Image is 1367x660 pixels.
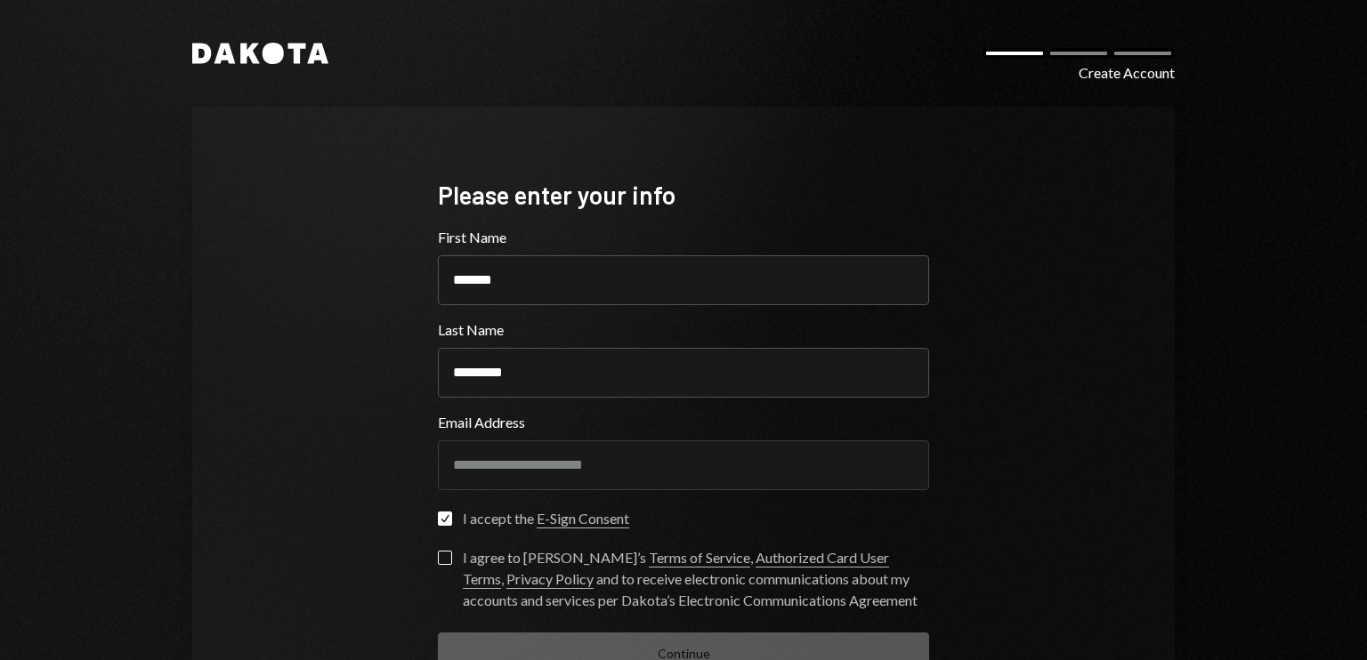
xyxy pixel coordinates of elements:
label: Email Address [438,412,929,433]
a: Privacy Policy [506,570,594,589]
button: I accept the E-Sign Consent [438,511,452,526]
button: I agree to [PERSON_NAME]’s Terms of Service, Authorized Card User Terms, Privacy Policy and to re... [438,551,452,565]
label: Last Name [438,319,929,341]
a: E-Sign Consent [537,510,629,528]
div: Please enter your info [438,178,929,213]
label: First Name [438,227,929,248]
div: I accept the [463,508,629,529]
div: I agree to [PERSON_NAME]’s , , and to receive electronic communications about my accounts and ser... [463,547,929,611]
div: Create Account [1079,62,1175,84]
a: Authorized Card User Terms [463,549,889,589]
a: Terms of Service [649,549,750,567]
